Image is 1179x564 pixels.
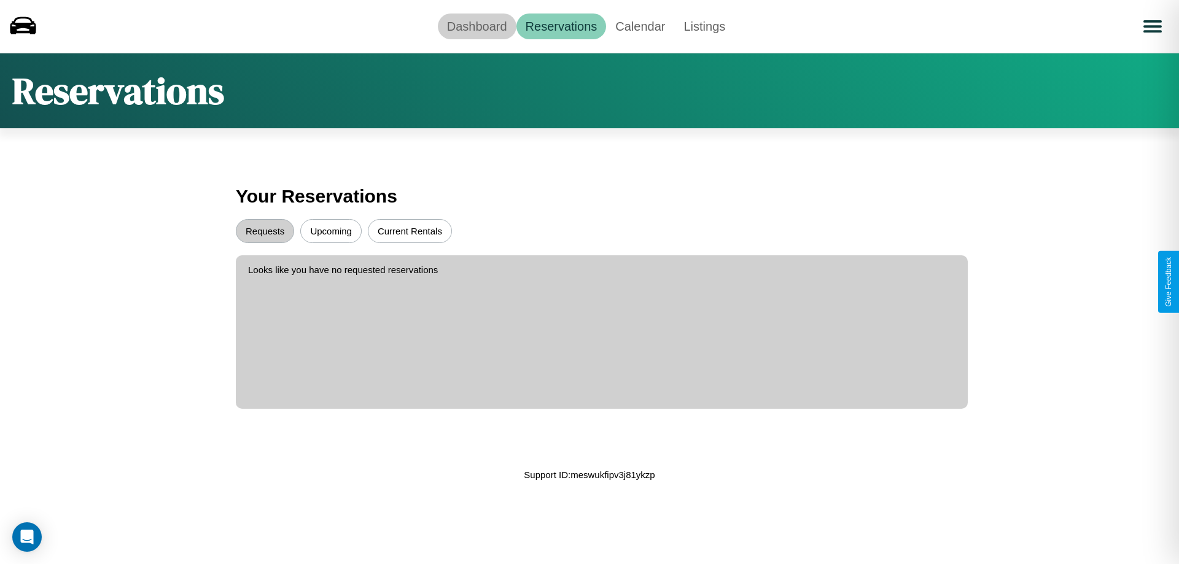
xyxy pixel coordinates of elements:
[248,261,955,278] p: Looks like you have no requested reservations
[300,219,362,243] button: Upcoming
[236,180,943,213] h3: Your Reservations
[438,14,516,39] a: Dashboard
[1135,9,1170,44] button: Open menu
[516,14,607,39] a: Reservations
[12,66,224,116] h1: Reservations
[368,219,452,243] button: Current Rentals
[674,14,734,39] a: Listings
[1164,257,1173,307] div: Give Feedback
[524,466,655,483] p: Support ID: meswukfipv3j81ykzp
[12,522,42,552] div: Open Intercom Messenger
[236,219,294,243] button: Requests
[606,14,674,39] a: Calendar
